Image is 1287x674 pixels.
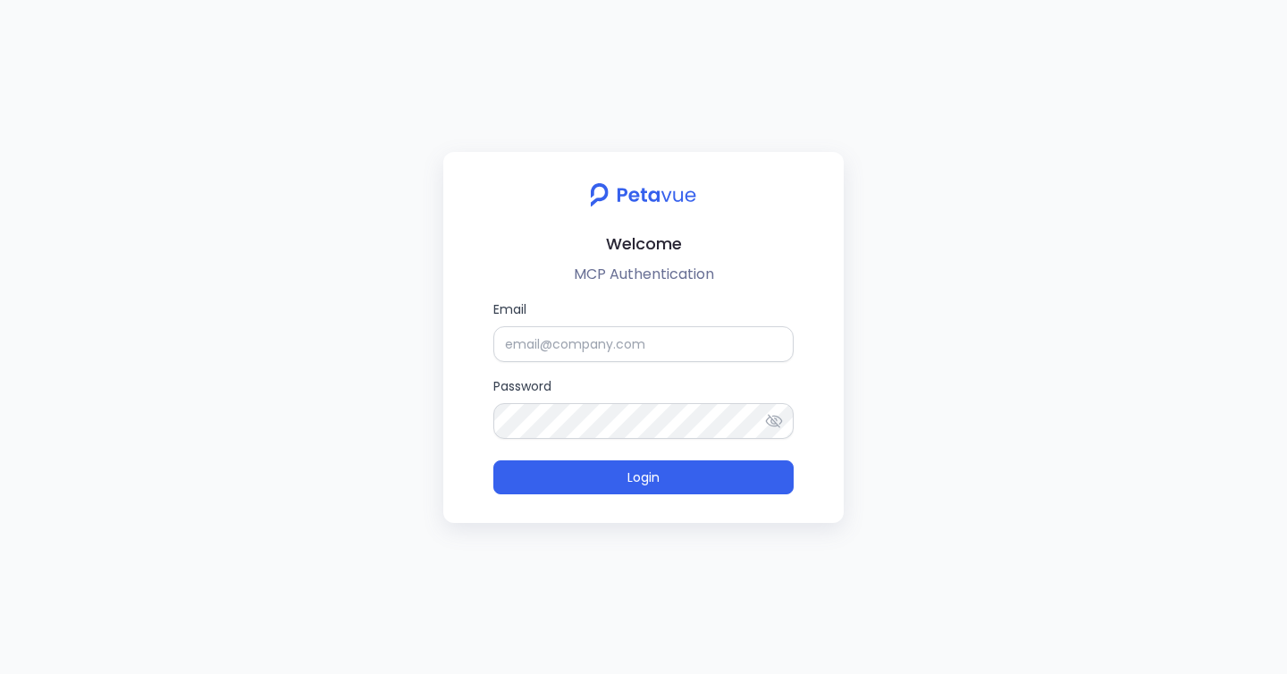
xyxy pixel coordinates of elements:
[627,468,660,486] span: Login
[493,403,794,439] input: Password
[606,231,682,257] h2: Welcome
[493,460,794,494] button: Login
[493,326,794,362] input: Email
[493,299,794,362] label: Email
[574,264,714,285] p: MCP Authentication
[493,376,794,439] label: Password
[578,173,708,216] img: petavue logo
